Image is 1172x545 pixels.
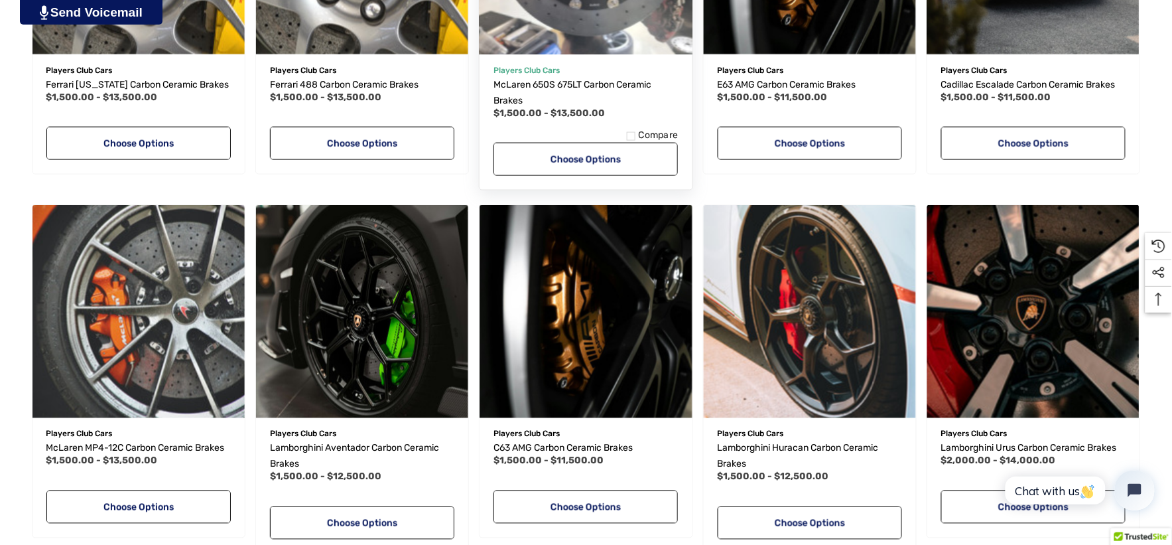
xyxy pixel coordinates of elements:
[270,127,454,160] a: Choose Options
[493,62,678,79] p: Players Club Cars
[46,77,231,93] a: Ferrari California Carbon Ceramic Brakes,Price range from $1,500.00 to $13,500.00
[941,127,1126,160] a: Choose Options
[718,471,829,483] span: $1,500.00 - $12,500.00
[718,77,902,93] a: E63 AMG Carbon Ceramic Brakes,Price range from $1,500.00 to $11,500.00
[704,205,916,418] img: Lamborghini Huracan Carbon Ceramic Brakes
[270,426,454,443] p: Players Club Cars
[270,441,454,473] a: Lamborghini Aventador Carbon Ceramic Brakes,Price range from $1,500.00 to $12,500.00
[927,205,1139,418] img: Lamborghini Urus Carbon Ceramic Brakes
[941,455,1056,467] span: $2,000.00 - $14,000.00
[33,205,245,418] a: McLaren MP4-12C Carbon Ceramic Brakes,Price range from $1,500.00 to $13,500.00
[493,455,604,467] span: $1,500.00 - $11,500.00
[270,443,439,470] span: Lamborghini Aventador Carbon Ceramic Brakes
[480,205,692,418] img: C63 Carbon Ceramic Brakes
[718,426,902,443] p: Players Club Cars
[991,459,1166,522] iframe: Tidio Chat
[1145,293,1172,306] svg: Top
[480,205,692,418] a: C63 AMG Carbon Ceramic Brakes,Price range from $1,500.00 to $11,500.00
[718,443,879,470] span: Lamborghini Huracan Carbon Ceramic Brakes
[941,426,1126,443] p: Players Club Cars
[1152,266,1165,279] svg: Social Media
[46,62,231,79] p: Players Club Cars
[46,79,229,90] span: Ferrari [US_STATE] Carbon Ceramic Brakes
[270,77,454,93] a: Ferrari 488 Carbon Ceramic Brakes,Price range from $1,500.00 to $13,500.00
[46,441,231,457] a: McLaren MP4-12C Carbon Ceramic Brakes,Price range from $1,500.00 to $13,500.00
[941,77,1126,93] a: Cadillac Escalade Carbon Ceramic Brakes,Price range from $1,500.00 to $11,500.00
[941,443,1117,454] span: Lamborghini Urus Carbon Ceramic Brakes
[270,92,381,103] span: $1,500.00 - $13,500.00
[493,77,678,109] a: McLaren 650S 675LT Carbon Ceramic Brakes,Price range from $1,500.00 to $13,500.00
[256,205,468,418] a: Lamborghini Aventador Carbon Ceramic Brakes,Price range from $1,500.00 to $12,500.00
[1152,240,1165,253] svg: Recently Viewed
[718,62,902,79] p: Players Club Cars
[270,79,419,90] span: Ferrari 488 Carbon Ceramic Brakes
[639,129,679,141] span: Compare
[270,62,454,79] p: Players Club Cars
[718,506,902,540] a: Choose Options
[46,455,158,467] span: $1,500.00 - $13,500.00
[941,92,1051,103] span: $1,500.00 - $11,500.00
[46,491,231,524] a: Choose Options
[40,5,48,20] img: PjwhLS0gR2VuZXJhdG9yOiBHcmF2aXQuaW8gLS0+PHN2ZyB4bWxucz0iaHR0cDovL3d3dy53My5vcmcvMjAwMC9zdmciIHhtb...
[493,143,678,176] a: Choose Options
[256,205,468,418] img: Lamborghini Aventador Carbon Ceramic Brakes
[493,443,633,454] span: C63 AMG Carbon Ceramic Brakes
[270,471,381,483] span: $1,500.00 - $12,500.00
[718,441,902,473] a: Lamborghini Huracan Carbon Ceramic Brakes,Price range from $1,500.00 to $12,500.00
[270,506,454,540] a: Choose Options
[718,127,902,160] a: Choose Options
[493,491,678,524] a: Choose Options
[493,108,605,119] span: $1,500.00 - $13,500.00
[493,441,678,457] a: C63 AMG Carbon Ceramic Brakes,Price range from $1,500.00 to $11,500.00
[33,205,245,418] img: McLaren MP4-12C Carbon Ceramic Brakes
[927,205,1139,418] a: Lamborghini Urus Carbon Ceramic Brakes,Price range from $2,000.00 to $14,000.00
[493,426,678,443] p: Players Club Cars
[941,441,1126,457] a: Lamborghini Urus Carbon Ceramic Brakes,Price range from $2,000.00 to $14,000.00
[718,79,856,90] span: E63 AMG Carbon Ceramic Brakes
[493,79,651,106] span: McLaren 650S 675LT Carbon Ceramic Brakes
[46,443,225,454] span: McLaren MP4-12C Carbon Ceramic Brakes
[718,92,828,103] span: $1,500.00 - $11,500.00
[941,62,1126,79] p: Players Club Cars
[704,205,916,418] a: Lamborghini Huracan Carbon Ceramic Brakes,Price range from $1,500.00 to $12,500.00
[941,79,1116,90] span: Cadillac Escalade Carbon Ceramic Brakes
[46,127,231,160] a: Choose Options
[941,491,1126,524] a: Choose Options
[46,426,231,443] p: Players Club Cars
[46,92,158,103] span: $1,500.00 - $13,500.00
